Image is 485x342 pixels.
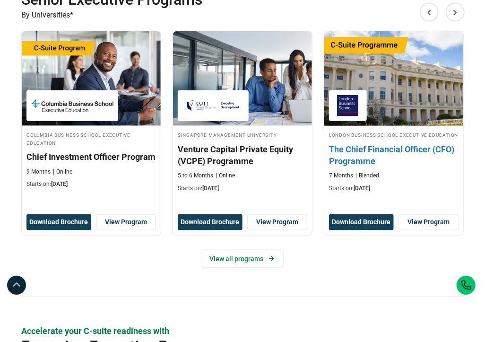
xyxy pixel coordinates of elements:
p: Starts on: [26,180,156,188]
button: Next [446,3,465,22]
a: Entrepreneurship Course by Singapore Management University - September 29, 2025 Singapore Managem... [173,31,312,197]
a: View Program [398,214,459,230]
p: 9 Months [26,168,51,176]
span: [DATE] [354,185,370,192]
img: Chief Investment Officer Program | Online Finance Course [22,31,161,126]
h4: Columbia Business School Executive Education [26,131,156,147]
p: Online [216,172,235,180]
p: Blended [355,172,379,180]
h3: Venture Capital Private Equity (VCPE) Programme [178,143,307,167]
button: Download Brochure [26,214,91,230]
p: Starts on: [329,184,459,193]
a: View Program [247,214,307,230]
p: 5 to 6 Months [178,172,213,180]
h4: Singapore Management University [178,131,307,139]
p: Online [53,168,72,176]
a: Leadership Course by London Business School Executive Education - December 9, 2025 London Busines... [324,31,463,197]
a: View Program [96,214,156,230]
img: Venture Capital Private Equity (VCPE) Programme | Online Entrepreneurship Course [173,31,312,126]
h3: Chief Investment Officer Program [26,151,156,163]
p: Accelerate your C-suite readiness with [21,325,464,337]
img: Columbia Business School Executive Education [31,95,113,116]
p: 7 Months [329,172,353,180]
img: London Business School Executive Education [334,95,362,116]
h4: London Business School Executive Education [329,131,459,139]
a: Finance Course by Columbia Business School Executive Education - September 29, 2025 Columbia Busi... [22,31,161,193]
h3: The Chief Financial Officer (CFO) Programme [329,143,459,167]
button: Download Brochure [178,214,242,230]
span: [DATE] [202,185,219,192]
img: Singapore Management University [182,95,244,116]
a: View all programs [202,250,284,268]
button: Previous [420,3,439,22]
span: [DATE] [51,181,68,187]
p: By Universities* [21,9,464,21]
p: Starts on: [178,184,307,193]
img: The Chief Financial Officer (CFO) Programme | Online Leadership Course [317,26,470,131]
button: Download Brochure [329,214,394,230]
